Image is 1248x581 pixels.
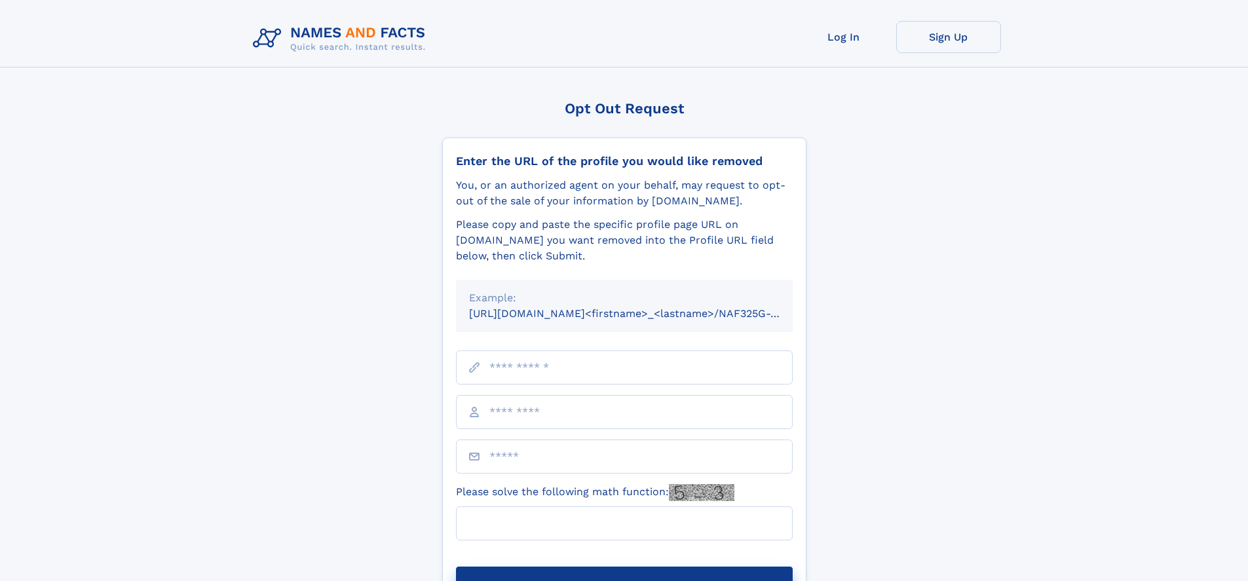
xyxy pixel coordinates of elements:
[791,21,896,53] a: Log In
[248,21,436,56] img: Logo Names and Facts
[442,100,806,117] div: Opt Out Request
[456,217,793,264] div: Please copy and paste the specific profile page URL on [DOMAIN_NAME] you want removed into the Pr...
[469,290,780,306] div: Example:
[456,484,734,501] label: Please solve the following math function:
[456,178,793,209] div: You, or an authorized agent on your behalf, may request to opt-out of the sale of your informatio...
[896,21,1001,53] a: Sign Up
[456,154,793,168] div: Enter the URL of the profile you would like removed
[469,307,818,320] small: [URL][DOMAIN_NAME]<firstname>_<lastname>/NAF325G-xxxxxxxx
